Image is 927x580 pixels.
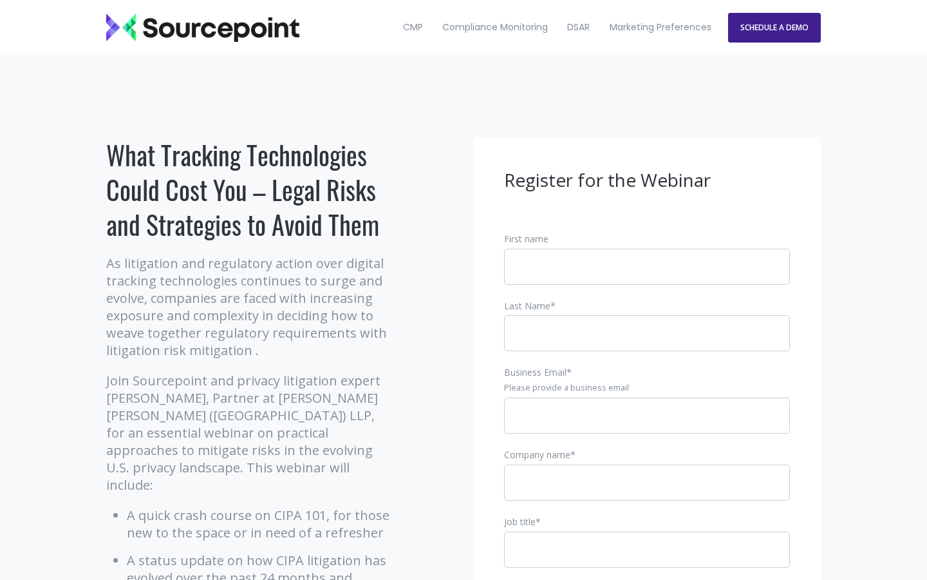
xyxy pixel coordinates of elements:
span: Company name [504,449,570,461]
p: As litigation and regulatory action over digital tracking technologies continues to surge and evo... [106,255,393,359]
legend: Please provide a business email [504,382,790,394]
span: First name [504,233,548,245]
span: Job title [504,516,536,528]
span: Last Name [504,300,550,312]
li: A quick crash course on CIPA 101, for those new to the space or in need of a refresher [127,507,393,541]
h3: Register for the Webinar [504,168,790,193]
a: SCHEDULE A DEMO [728,13,821,43]
p: Join Sourcepoint and privacy litigation expert [PERSON_NAME], Partner at [PERSON_NAME] [PERSON_NA... [106,372,393,494]
span: Business Email [504,366,566,378]
img: Sourcepoint_logo_black_transparent (2)-2 [106,14,299,42]
h1: What Tracking Technologies Could Cost You – Legal Risks and Strategies to Avoid Them [106,137,393,242]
